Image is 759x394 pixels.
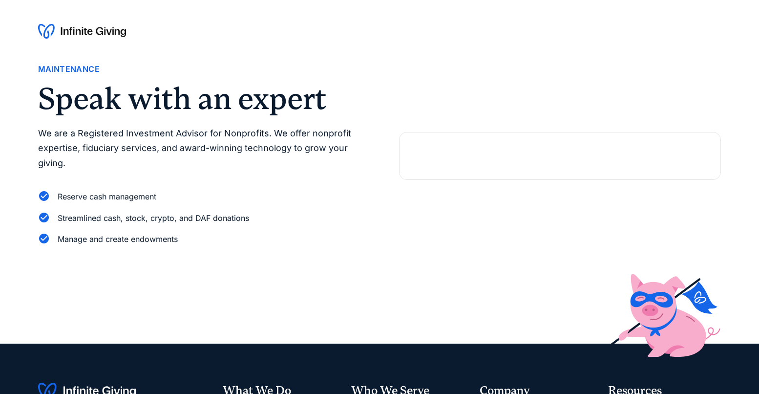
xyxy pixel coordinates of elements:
div: Manage and create endowments [58,233,178,246]
p: We are a Registered Investment Advisor for Nonprofits. We offer nonprofit expertise, fiduciary se... [38,126,360,171]
div: Streamlined cash, stock, crypto, and DAF donations [58,212,249,225]
h2: Speak with an expert [38,84,360,114]
div: Reserve cash management [58,190,156,203]
div: maintenance [38,63,100,76]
